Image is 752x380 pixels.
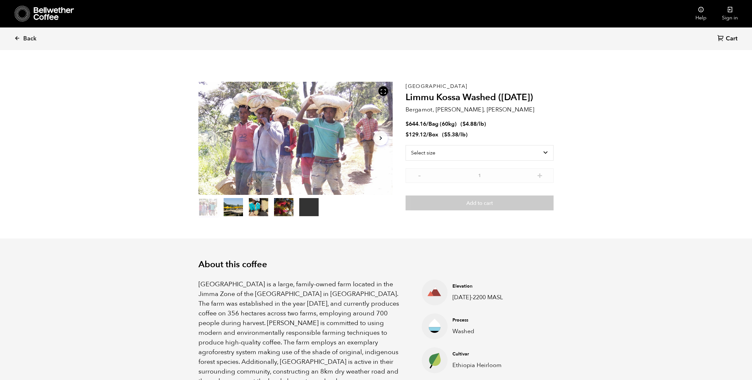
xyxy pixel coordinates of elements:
button: - [415,172,423,178]
button: Add to cart [406,195,554,210]
bdi: 644.16 [406,120,426,128]
span: /lb [458,131,466,138]
p: Bergamot, [PERSON_NAME], [PERSON_NAME] [406,105,554,114]
span: $ [406,120,409,128]
span: Box [429,131,438,138]
span: $ [444,131,447,138]
p: Washed [452,327,524,336]
span: $ [462,120,466,128]
h2: Limmu Kossa Washed ([DATE]) [406,92,554,103]
span: $ [406,131,409,138]
p: Ethiopia Heirloom [452,361,524,370]
video: Your browser does not support the video tag. [299,198,319,216]
span: / [426,131,429,138]
span: / [426,120,429,128]
h4: Process [452,317,524,323]
bdi: 4.88 [462,120,477,128]
h4: Cultivar [452,351,524,357]
a: Cart [717,35,739,43]
bdi: 5.38 [444,131,458,138]
h4: Elevation [452,283,524,290]
bdi: 129.12 [406,131,426,138]
span: ( ) [442,131,468,138]
span: Cart [726,35,737,43]
span: Back [23,35,37,43]
span: /lb [477,120,484,128]
p: [DATE]-2200 MASL [452,293,524,302]
button: + [536,172,544,178]
h2: About this coffee [198,259,554,270]
span: ( ) [461,120,486,128]
span: Bag (60kg) [429,120,457,128]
